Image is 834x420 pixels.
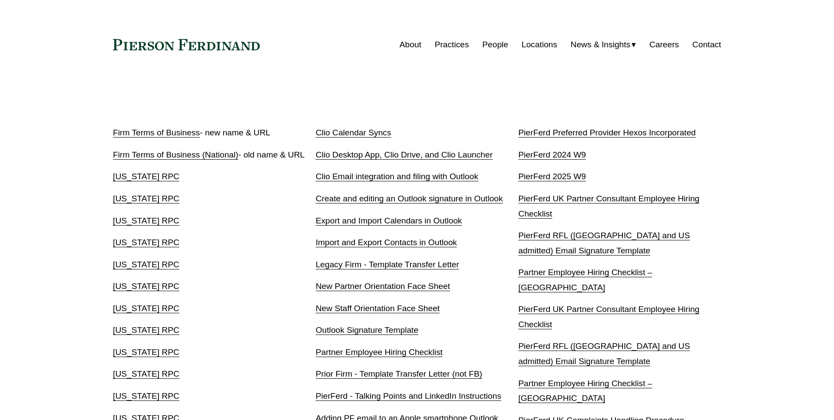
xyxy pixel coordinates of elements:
a: New Staff Orientation Face Sheet [316,304,440,313]
p: - old name & URL [113,148,316,163]
a: PierFerd Preferred Provider Hexos Incorporated [518,128,695,137]
span: News & Insights [571,37,631,52]
a: [US_STATE] RPC [113,325,179,335]
a: Firm Terms of Business [113,128,200,137]
a: Create and editing an Outlook signature in Outlook [316,194,503,203]
a: Partner Employee Hiring Checklist – [GEOGRAPHIC_DATA] [518,268,652,292]
a: Clio Email integration and filing with Outlook [316,172,478,181]
a: [US_STATE] RPC [113,282,179,291]
a: [US_STATE] RPC [113,238,179,247]
a: [US_STATE] RPC [113,216,179,225]
a: Clio Calendar Syncs [316,128,391,137]
a: PierFerd 2025 W9 [518,172,586,181]
p: - new name & URL [113,125,316,141]
a: [US_STATE] RPC [113,194,179,203]
a: Careers [649,36,679,53]
a: Partner Employee Hiring Checklist [316,348,443,357]
a: Prior Firm - Template Transfer Letter (not FB) [316,369,483,378]
a: folder dropdown [571,36,636,53]
a: PierFerd 2024 W9 [518,150,586,159]
a: New Partner Orientation Face Sheet [316,282,450,291]
a: [US_STATE] RPC [113,304,179,313]
a: [US_STATE] RPC [113,172,179,181]
a: PierFerd RFL ([GEOGRAPHIC_DATA] and US admitted) Email Signature Template [518,341,690,366]
a: Import and Export Contacts in Outlook [316,238,457,247]
a: PierFerd UK Partner Consultant Employee Hiring Checklist [518,194,699,218]
a: PierFerd UK Partner Consultant Employee Hiring Checklist [518,305,699,329]
a: PierFerd RFL ([GEOGRAPHIC_DATA] and US admitted) Email Signature Template [518,231,690,255]
a: [US_STATE] RPC [113,369,179,378]
a: Practices [435,36,469,53]
a: People [482,36,508,53]
a: Legacy Firm - Template Transfer Letter [316,260,459,269]
a: [US_STATE] RPC [113,348,179,357]
a: Locations [522,36,557,53]
a: Firm Terms of Business (National) [113,150,238,159]
a: [US_STATE] RPC [113,260,179,269]
a: Clio Desktop App, Clio Drive, and Clio Launcher [316,150,493,159]
a: Export and Import Calendars in Outlook [316,216,462,225]
a: Contact [692,36,721,53]
a: Partner Employee Hiring Checklist – [GEOGRAPHIC_DATA] [518,379,652,403]
a: Outlook Signature Template [316,325,418,335]
a: About [400,36,421,53]
a: PierFerd - Talking Points and LinkedIn Instructions [316,391,501,400]
a: [US_STATE] RPC [113,391,179,400]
